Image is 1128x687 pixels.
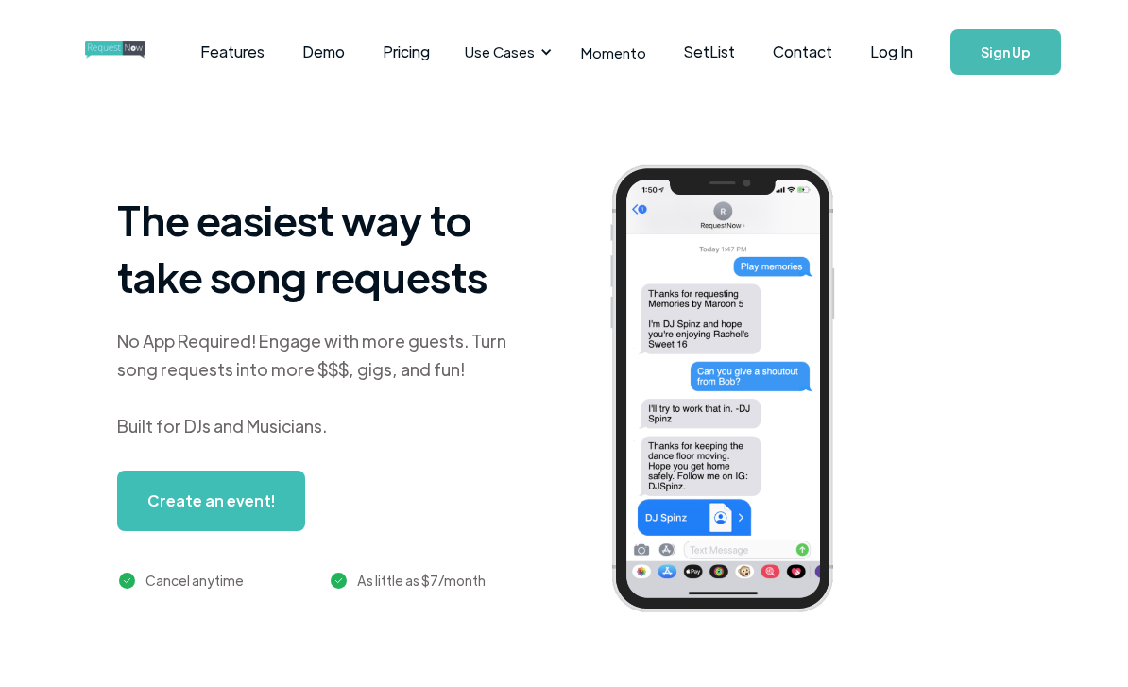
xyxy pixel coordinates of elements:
a: Create an event! [117,471,305,531]
div: Use Cases [453,23,557,81]
a: Sign Up [950,29,1061,75]
h1: The easiest way to take song requests [117,191,537,304]
a: Demo [283,23,364,81]
div: No App Required! Engage with more guests. Turn song requests into more $$$, gigs, and fun! Built ... [117,327,537,440]
div: Cancel anytime [145,569,244,592]
a: home [85,33,135,71]
a: Log In [851,19,931,85]
img: green checkmark [119,573,135,589]
a: SetList [665,23,754,81]
a: Momento [562,25,665,80]
img: iphone screenshot [590,153,880,630]
img: green checkmark [331,573,347,589]
div: As little as $7/month [357,569,486,592]
a: Pricing [364,23,449,81]
div: Use Cases [465,42,535,62]
a: Features [181,23,283,81]
img: requestnow logo [85,41,180,59]
a: Contact [754,23,851,81]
